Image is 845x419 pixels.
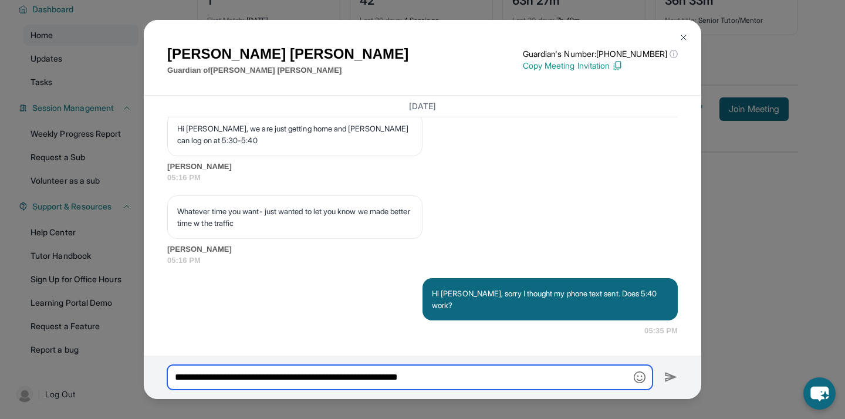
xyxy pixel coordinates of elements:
img: Copy Icon [612,60,623,71]
p: Guardian of [PERSON_NAME] [PERSON_NAME] [167,65,408,76]
img: Close Icon [679,33,688,42]
span: [PERSON_NAME] [167,161,678,173]
p: Copy Meeting Invitation [523,60,678,72]
span: [PERSON_NAME] [167,244,678,255]
img: Send icon [664,370,678,384]
span: 05:16 PM [167,172,678,184]
span: ⓘ [670,48,678,60]
h1: [PERSON_NAME] [PERSON_NAME] [167,43,408,65]
span: 05:16 PM [167,255,678,266]
p: Hi [PERSON_NAME], sorry I thought my phone text sent. Does 5:40 work? [432,288,668,311]
p: Hi [PERSON_NAME], we are just getting home and [PERSON_NAME] can log on at 5:30-5:40 [177,123,413,146]
span: 05:35 PM [644,325,678,337]
img: Emoji [634,371,645,383]
p: Whatever time you want- just wanted to let you know we made better time w the traffic [177,205,413,229]
h3: [DATE] [167,100,678,112]
button: chat-button [803,377,836,410]
p: Guardian's Number: [PHONE_NUMBER] [523,48,678,60]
